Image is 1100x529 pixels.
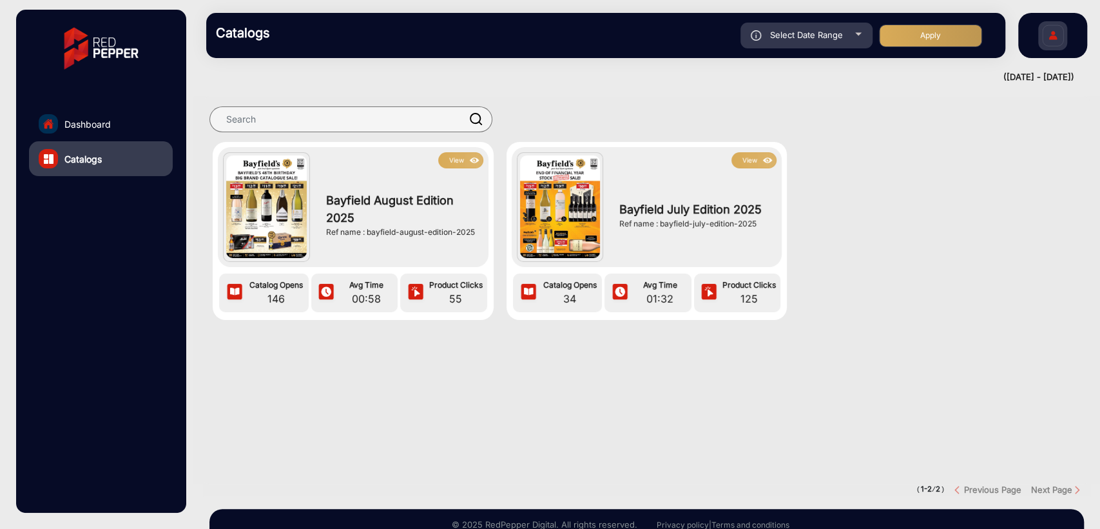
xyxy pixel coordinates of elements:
[470,113,483,125] img: prodSearch.svg
[541,291,599,306] span: 34
[247,279,305,291] span: Catalog Opens
[64,152,102,166] span: Catalogs
[610,283,630,303] img: icon
[1039,15,1066,60] img: Sign%20Up.svg
[760,154,775,168] img: icon
[43,118,54,130] img: home
[316,283,336,303] img: icon
[226,155,306,258] img: Bayfield August Edition 2025
[64,117,111,131] span: Dashboard
[632,291,688,306] span: 01:32
[55,16,148,81] img: vmg-logo
[338,279,394,291] span: Avg Time
[467,154,482,168] img: icon
[954,485,964,495] img: previous button
[770,30,843,40] span: Select Date Range
[916,484,945,495] pre: ( / )
[632,279,688,291] span: Avg Time
[428,279,484,291] span: Product Clicks
[619,218,770,230] div: Ref name : bayfield-july-edition-2025
[731,152,777,168] button: Viewicon
[541,279,599,291] span: Catalog Opens
[520,155,600,258] img: Bayfield July Edition 2025
[29,141,173,176] a: Catalogs
[338,291,394,306] span: 00:58
[936,484,940,494] strong: 2
[879,25,982,47] button: Apply
[751,30,762,41] img: icon
[438,152,483,168] button: Viewicon
[619,201,770,218] span: Bayfield July Edition 2025
[29,106,173,141] a: Dashboard
[247,291,305,306] span: 146
[326,192,477,226] span: Bayfield August Edition 2025
[519,283,538,303] img: icon
[225,283,244,303] img: icon
[326,226,477,238] div: Ref name : bayfield-august-edition-2025
[1031,484,1072,495] strong: Next Page
[920,484,931,494] strong: 1-2
[721,279,777,291] span: Product Clicks
[1072,485,1082,495] img: Next button
[699,283,719,303] img: icon
[406,283,425,303] img: icon
[721,291,777,306] span: 125
[428,291,484,306] span: 55
[209,106,492,132] input: Search
[964,484,1021,495] strong: Previous Page
[44,154,53,164] img: catalog
[216,25,396,41] h3: Catalogs
[193,71,1074,84] div: ([DATE] - [DATE])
